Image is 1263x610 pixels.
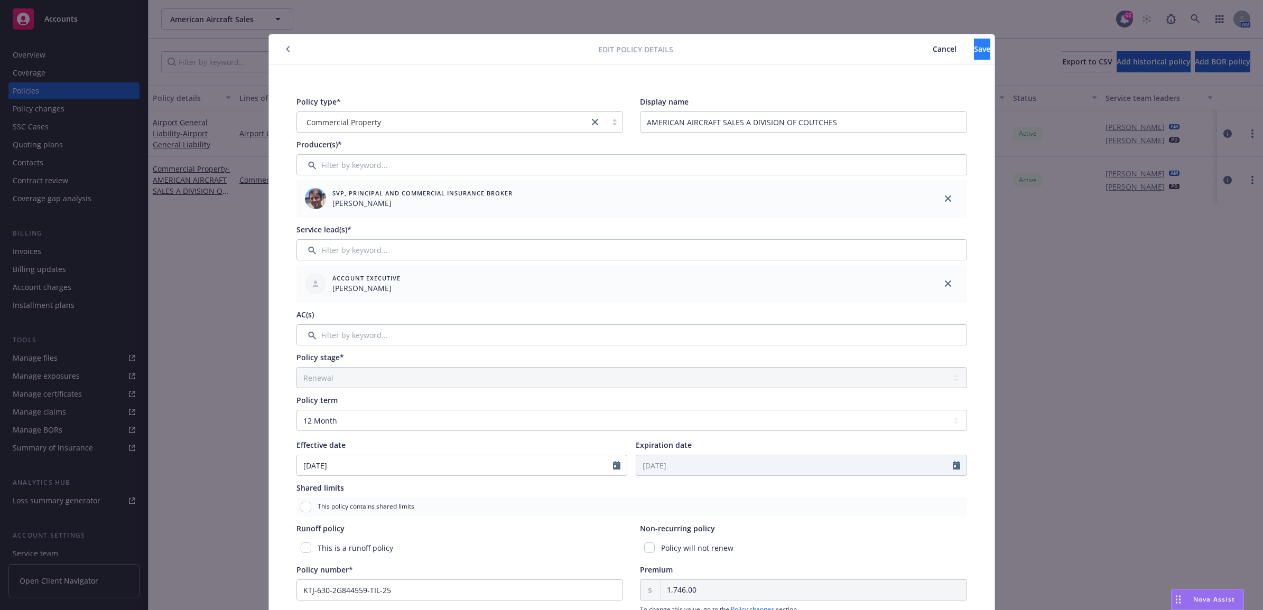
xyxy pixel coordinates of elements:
input: MM/DD/YYYY [297,455,614,475]
span: Edit policy details [598,44,673,55]
span: Effective date [296,440,346,450]
span: Shared limits [296,483,344,493]
span: Runoff policy [296,523,345,533]
span: Service lead(s)* [296,224,351,234]
span: Producer(s)* [296,139,342,149]
a: close [589,116,601,128]
svg: Calendar [953,461,960,470]
span: Non-recurring policy [640,523,715,533]
span: AC(s) [296,309,314,320]
span: Display name [640,97,689,107]
span: Policy term [296,395,338,405]
span: Policy number* [296,565,353,575]
input: Filter by keyword... [296,239,967,260]
div: Policy will not renew [640,538,967,558]
span: [PERSON_NAME] [332,283,401,294]
span: Nova Assist [1193,595,1235,604]
span: Expiration date [636,440,692,450]
button: Cancel [915,39,974,60]
span: Premium [640,565,673,575]
span: Save [974,44,990,54]
button: Nova Assist [1171,589,1244,610]
a: close [942,192,954,205]
span: Account Executive [332,274,401,283]
div: This policy contains shared limits [296,498,967,517]
button: Save [974,39,990,60]
span: SVP, Principal and Commercial Insurance Broker [332,189,513,198]
a: close [942,277,954,290]
span: Commercial Property [302,117,584,128]
input: Filter by keyword... [296,154,967,175]
div: This is a runoff policy [296,538,624,558]
span: Commercial Property [307,117,381,128]
svg: Calendar [613,461,620,470]
input: MM/DD/YYYY [636,455,953,475]
input: Filter by keyword... [296,324,967,345]
span: [PERSON_NAME] [332,198,513,209]
div: Drag to move [1172,589,1185,609]
img: employee photo [305,188,326,209]
span: Policy type* [296,97,341,107]
span: Cancel [933,44,956,54]
input: 0.00 [661,580,967,600]
span: Policy stage* [296,352,344,362]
